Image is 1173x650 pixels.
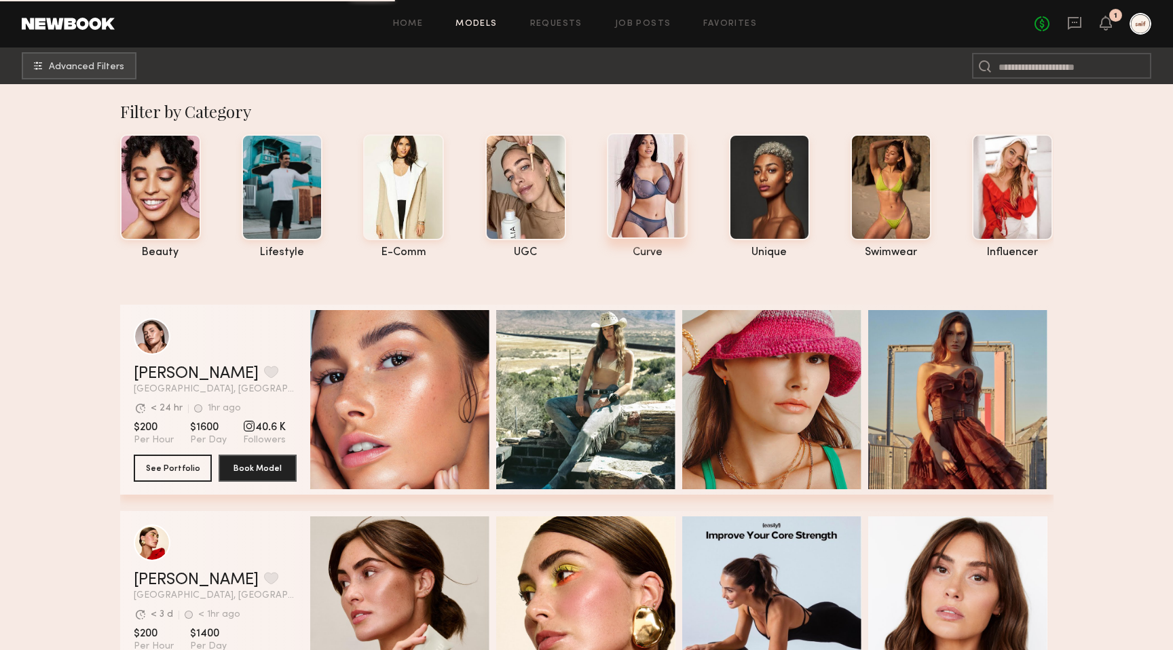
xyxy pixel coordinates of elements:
div: beauty [120,247,201,259]
button: Advanced Filters [22,52,136,79]
div: < 3 d [151,610,173,619]
span: $200 [134,627,174,641]
a: Home [393,20,424,28]
div: curve [607,247,688,259]
div: lifestyle [242,247,322,259]
span: [GEOGRAPHIC_DATA], [GEOGRAPHIC_DATA] [134,591,297,600]
span: Per Day [190,434,227,446]
div: 1 [1114,12,1117,20]
a: [PERSON_NAME] [134,572,259,588]
div: 1hr ago [208,404,241,413]
div: < 24 hr [151,404,183,413]
a: Models [455,20,497,28]
div: < 1hr ago [198,610,240,619]
span: $1400 [190,627,227,641]
span: Per Hour [134,434,174,446]
div: e-comm [363,247,444,259]
a: Job Posts [615,20,671,28]
span: Advanced Filters [49,62,124,72]
a: Requests [530,20,582,28]
span: 40.6 K [243,421,286,434]
div: swimwear [851,247,931,259]
div: influencer [972,247,1053,259]
div: unique [729,247,810,259]
span: $1600 [190,421,227,434]
button: Book Model [219,455,297,482]
div: UGC [485,247,566,259]
a: [PERSON_NAME] [134,366,259,382]
span: Followers [243,434,286,446]
a: Favorites [703,20,757,28]
span: $200 [134,421,174,434]
button: See Portfolio [134,455,212,482]
div: Filter by Category [120,100,1054,122]
span: [GEOGRAPHIC_DATA], [GEOGRAPHIC_DATA] [134,385,297,394]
